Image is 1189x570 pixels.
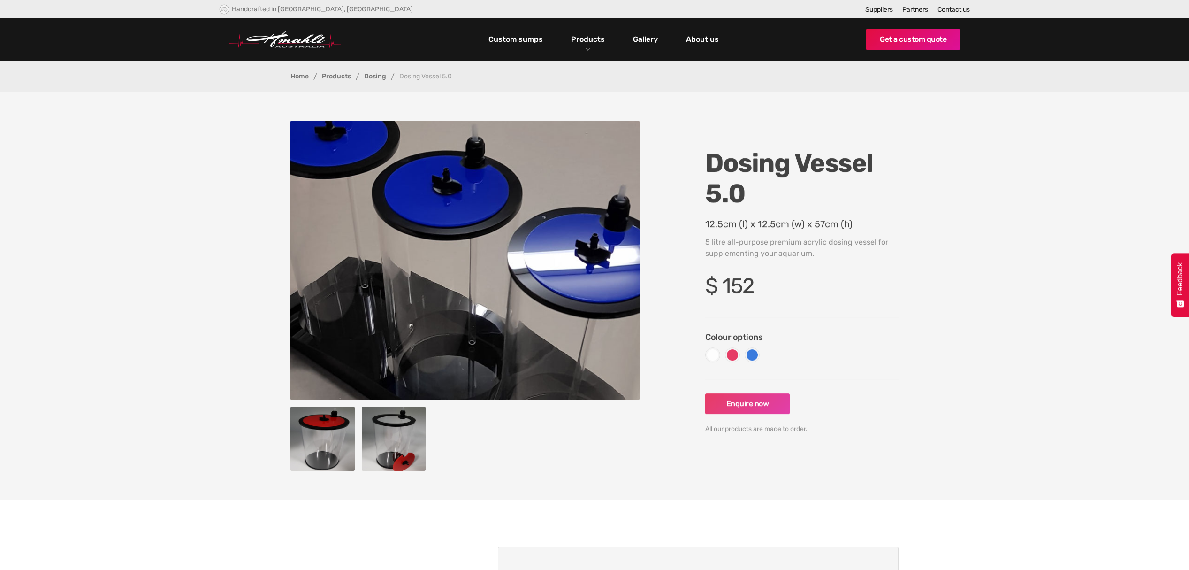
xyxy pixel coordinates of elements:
[684,31,721,47] a: About us
[705,331,899,343] h6: Colour options
[486,31,545,47] a: Custom sumps
[569,32,607,46] a: Products
[705,393,790,414] a: Enquire now
[232,5,413,13] div: Handcrafted in [GEOGRAPHIC_DATA], [GEOGRAPHIC_DATA]
[705,237,899,259] p: 5 litre all-purpose premium acrylic dosing vessel for supplementing your aquarium.
[362,407,426,471] a: open lightbox
[229,31,341,48] a: home
[290,407,355,471] img: Dosing Vessel 5 Litre
[290,73,309,80] a: Home
[937,6,970,14] a: Contact us
[362,407,426,471] img: Dosing Vessel 5 litre without lid
[902,6,928,14] a: Partners
[705,424,899,435] div: All our products are made to order.
[229,31,341,48] img: Hmahli Australia Logo
[825,218,853,230] div: cm (h)
[866,29,960,50] a: Get a custom quote
[364,73,386,80] a: Dosing
[758,218,776,230] div: 12.5
[705,218,723,230] div: 12.5
[290,121,640,400] a: open lightbox
[322,73,351,80] a: Products
[290,121,640,400] img: Dosing Vessel 5.0
[815,218,825,230] div: 57
[290,407,355,471] a: open lightbox
[776,218,812,230] div: cm (w) x
[399,73,452,80] div: Dosing Vessel 5.0
[723,218,755,230] div: cm (l) x
[865,6,893,14] a: Suppliers
[705,148,899,209] h1: Dosing Vessel 5.0
[631,31,660,47] a: Gallery
[1171,253,1189,317] button: Feedback - Show survey
[1176,262,1184,295] span: Feedback
[564,18,612,61] div: Products
[705,273,899,298] h4: $ 152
